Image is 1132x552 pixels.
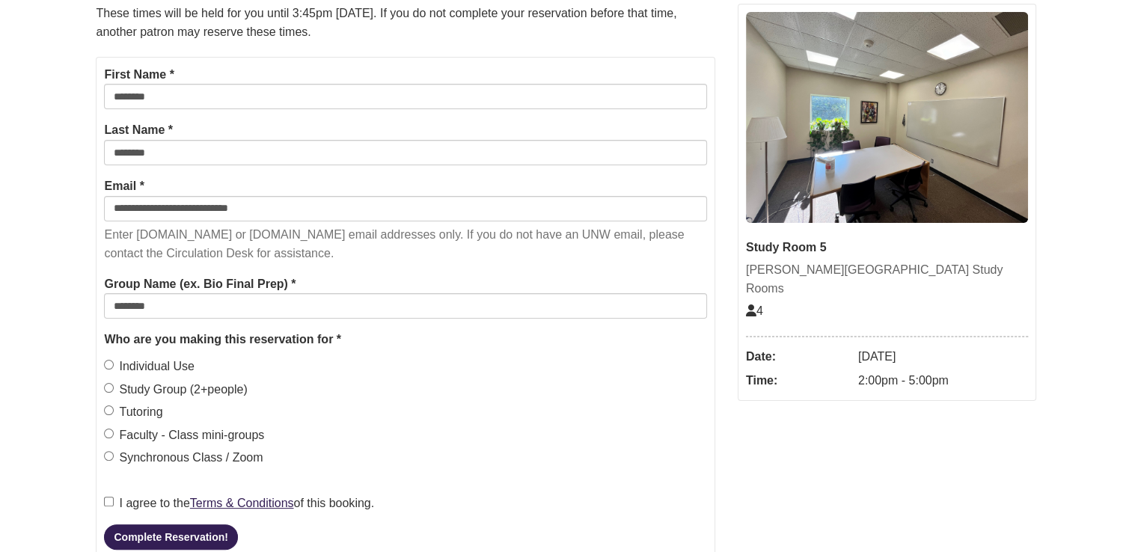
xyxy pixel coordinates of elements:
[104,225,706,263] p: Enter [DOMAIN_NAME] or [DOMAIN_NAME] email addresses only. If you do not have an UNW email, pleas...
[104,383,114,393] input: Study Group (2+people)
[104,448,263,467] label: Synchronous Class / Zoom
[104,330,706,349] legend: Who are you making this reservation for *
[746,345,851,369] dt: Date:
[746,304,763,317] span: The capacity of this space
[104,120,173,140] label: Last Name *
[858,369,1028,393] dd: 2:00pm - 5:00pm
[858,345,1028,369] dd: [DATE]
[746,260,1028,298] div: [PERSON_NAME][GEOGRAPHIC_DATA] Study Rooms
[104,494,374,513] label: I agree to the of this booking.
[104,429,114,438] input: Faculty - Class mini-groups
[746,238,1028,257] div: Study Room 5
[104,497,114,506] input: I agree to theTerms & Conditionsof this booking.
[104,524,237,550] button: Complete Reservation!
[104,275,296,294] label: Group Name (ex. Bio Final Prep) *
[104,426,264,445] label: Faculty - Class mini-groups
[104,380,247,399] label: Study Group (2+people)
[104,405,114,415] input: Tutoring
[746,12,1028,224] img: Study Room 5
[746,369,851,393] dt: Time:
[104,65,174,85] label: First Name *
[104,177,144,196] label: Email *
[96,4,715,42] p: These times will be held for you until 3:45pm [DATE]. If you do not complete your reservation bef...
[104,402,162,422] label: Tutoring
[104,451,114,461] input: Synchronous Class / Zoom
[104,360,114,369] input: Individual Use
[104,357,195,376] label: Individual Use
[190,497,294,509] a: Terms & Conditions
